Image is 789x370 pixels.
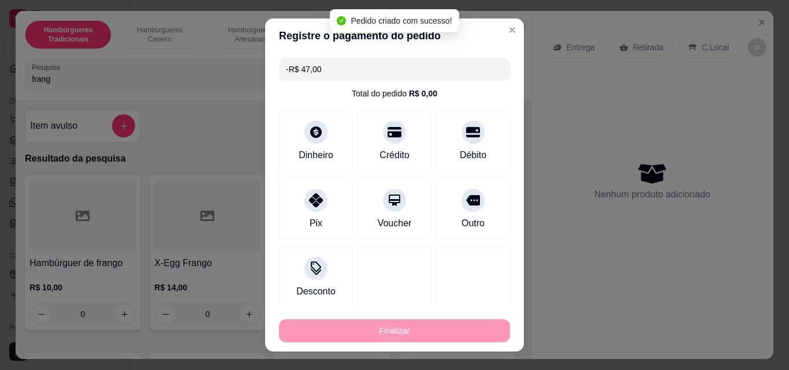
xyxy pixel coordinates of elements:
[296,285,336,298] div: Desconto
[351,16,452,25] span: Pedido criado com sucesso!
[409,88,437,99] div: R$ 0,00
[310,216,322,230] div: Pix
[352,88,437,99] div: Total do pedido
[299,148,333,162] div: Dinheiro
[286,58,503,81] input: Ex.: hambúrguer de cordeiro
[503,21,522,39] button: Close
[379,148,410,162] div: Crédito
[462,216,485,230] div: Outro
[337,16,346,25] span: check-circle
[460,148,486,162] div: Débito
[378,216,412,230] div: Voucher
[265,18,524,53] header: Registre o pagamento do pedido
